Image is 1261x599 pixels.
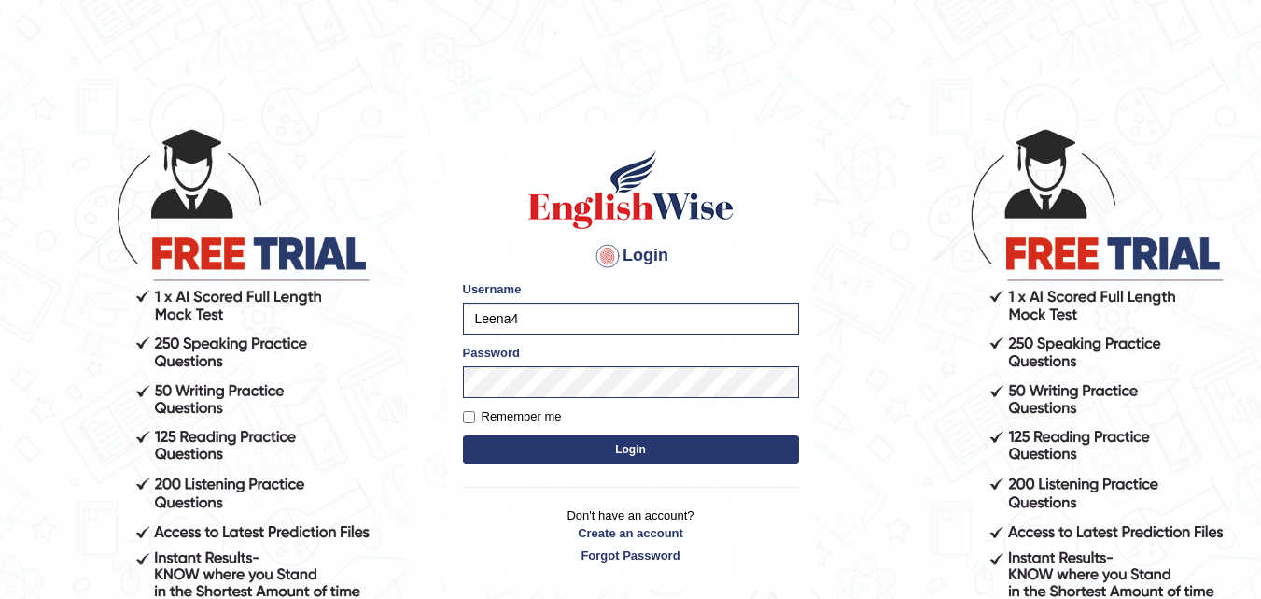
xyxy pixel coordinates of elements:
[463,407,562,426] label: Remember me
[525,148,737,232] img: Logo of English Wise sign in for intelligent practice with AI
[463,344,520,362] label: Password
[463,411,475,423] input: Remember me
[463,506,799,564] p: Don't have an account?
[463,280,522,298] label: Username
[463,547,799,564] a: Forgot Password
[463,524,799,542] a: Create an account
[463,241,799,271] h4: Login
[463,435,799,464] button: Login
